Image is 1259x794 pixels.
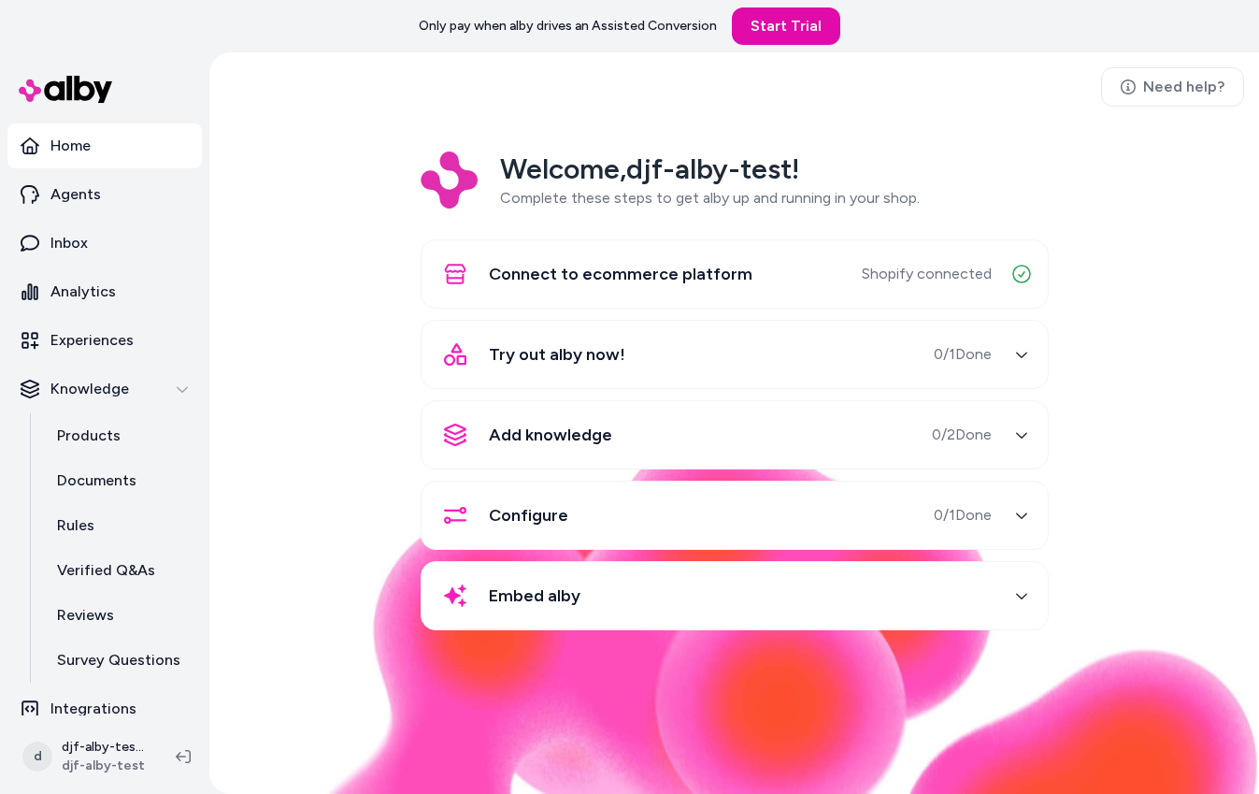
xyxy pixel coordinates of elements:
span: 0 / 1 Done [934,343,992,366]
span: d [22,742,52,772]
a: Products [38,413,202,458]
a: Reviews [38,593,202,638]
a: Verified Q&As [38,548,202,593]
p: Documents [57,469,136,492]
a: Rules [38,503,202,548]
img: alby Bubble [209,429,1259,794]
button: Add knowledge0/2Done [433,412,1037,457]
span: Connect to ecommerce platform [489,261,752,287]
p: djf-alby-test Shopify [62,738,146,757]
p: Integrations [50,698,136,720]
a: Survey Questions [38,638,202,683]
a: Integrations [7,686,202,731]
span: Configure [489,502,568,528]
p: Knowledge [50,378,129,400]
p: Inbox [50,232,88,254]
a: Analytics [7,269,202,314]
button: Embed alby [433,573,1037,618]
span: 0 / 2 Done [932,424,992,446]
p: Verified Q&As [57,559,155,582]
button: Try out alby now!0/1Done [433,332,1037,377]
h2: Welcome, djf-alby-test ! [500,152,920,187]
img: Logo [421,152,478,209]
p: Rules [57,514,94,537]
a: Need help? [1101,67,1244,107]
button: Connect to ecommerce platformShopify connected [433,252,1037,296]
a: Documents [38,458,202,503]
p: Survey Questions [57,649,180,671]
a: Experiences [7,318,202,363]
p: Agents [50,183,101,206]
span: djf-alby-test [62,757,146,775]
span: Try out alby now! [489,341,625,368]
span: Complete these steps to get alby up and running in your shop. [500,189,920,207]
a: Home [7,123,202,168]
button: Configure0/1Done [433,493,1037,538]
a: Start Trial [732,7,840,45]
span: Add knowledge [489,422,612,448]
button: Knowledge [7,367,202,411]
a: Agents [7,172,202,217]
span: 0 / 1 Done [934,504,992,527]
p: Home [50,135,91,157]
span: Embed alby [489,583,580,609]
img: alby Logo [19,76,112,103]
button: ddjf-alby-test Shopifydjf-alby-test [11,727,161,787]
span: Shopify connected [862,263,992,285]
a: Inbox [7,221,202,266]
p: Products [57,425,121,447]
p: Analytics [50,281,116,303]
p: Only pay when alby drives an Assisted Conversion [419,17,717,36]
p: Experiences [50,329,134,352]
p: Reviews [57,604,114,627]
